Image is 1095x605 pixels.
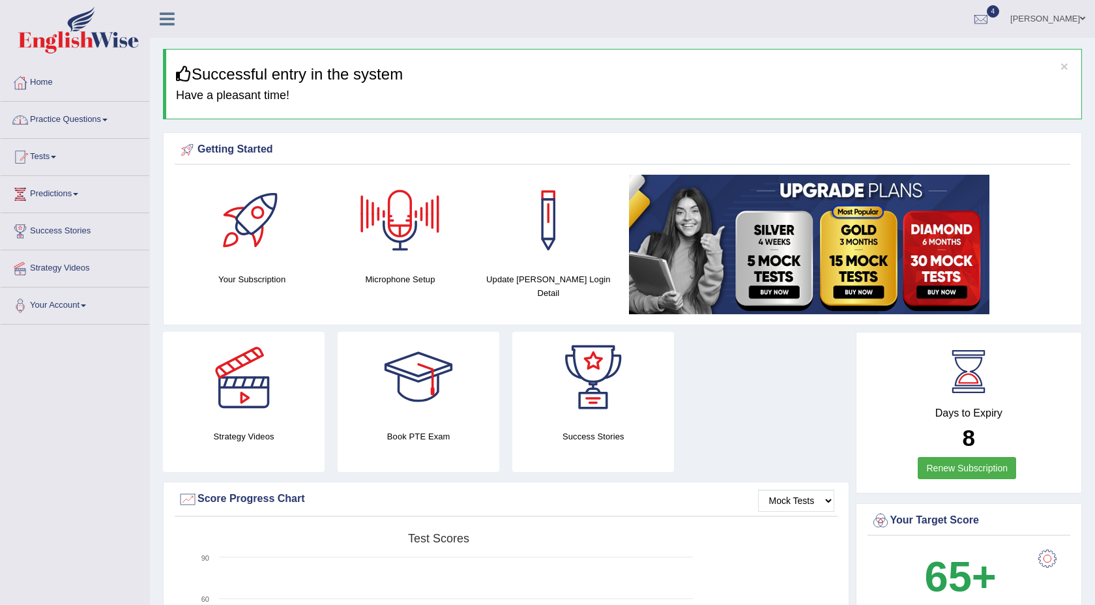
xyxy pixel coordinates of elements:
button: × [1060,59,1068,73]
div: Getting Started [178,140,1067,160]
text: 60 [201,595,209,603]
tspan: Test scores [408,532,469,545]
h4: Your Subscription [184,273,319,286]
b: 8 [963,425,975,450]
img: small5.jpg [629,175,989,314]
a: Home [1,65,149,97]
h4: Have a pleasant time! [176,89,1072,102]
div: Score Progress Chart [178,490,834,509]
h4: Update [PERSON_NAME] Login Detail [481,273,616,300]
a: Practice Questions [1,102,149,134]
h4: Days to Expiry [871,407,1068,419]
a: Success Stories [1,213,149,246]
text: 90 [201,554,209,562]
h4: Microphone Setup [332,273,467,286]
h3: Successful entry in the system [176,66,1072,83]
span: 4 [987,5,1000,18]
div: Your Target Score [871,511,1068,531]
a: Tests [1,139,149,171]
h4: Success Stories [512,430,674,443]
h4: Strategy Videos [163,430,325,443]
a: Strategy Videos [1,250,149,283]
b: 65+ [925,553,997,600]
h4: Book PTE Exam [338,430,499,443]
a: Predictions [1,176,149,209]
a: Renew Subscription [918,457,1016,479]
a: Your Account [1,288,149,320]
